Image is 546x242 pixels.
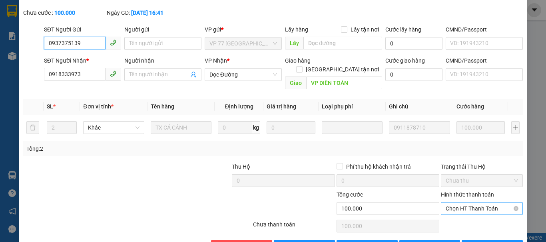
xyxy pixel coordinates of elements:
span: kg [252,121,260,134]
div: Người nhận [124,56,201,65]
label: Cước lấy hàng [385,26,421,33]
span: Lấy tận nơi [347,25,382,34]
span: Tổng cước [337,191,363,198]
span: VP 77 Thái Nguyên [209,37,277,49]
span: Tên hàng [151,103,174,110]
div: Trạng thái Thu Hộ [441,162,523,171]
span: close-circle [514,206,518,211]
span: Đơn vị tính [83,103,113,110]
th: Loại phụ phí [319,99,386,114]
div: SĐT Người Nhận [44,56,121,65]
input: Dọc đường [306,77,382,89]
span: phone [110,71,116,77]
span: Thu Hộ [232,163,250,170]
span: Dọc Đường [209,69,277,81]
span: SL [47,103,53,110]
span: Giao [285,77,306,89]
span: phone [110,39,116,46]
span: Cước hàng [456,103,484,110]
button: plus [511,121,520,134]
div: Tổng: 2 [26,144,211,153]
div: CMND/Passport [446,56,523,65]
input: 0 [456,121,505,134]
div: SĐT Người Gửi [44,25,121,34]
label: Hình thức thanh toán [441,191,494,198]
span: [GEOGRAPHIC_DATA] tận nơi [303,65,382,74]
input: 0 [267,121,315,134]
input: Ghi Chú [389,121,450,134]
input: Dọc đường [303,37,382,49]
b: 100.000 [54,10,75,16]
span: Phí thu hộ khách nhận trả [343,162,414,171]
div: CMND/Passport [446,25,523,34]
span: Lấy [285,37,303,49]
div: Người gửi [124,25,201,34]
input: VD: Bàn, Ghế [151,121,211,134]
label: Cước giao hàng [385,57,425,64]
button: delete [26,121,39,134]
div: Chưa cước : [23,8,105,17]
div: Chưa thanh toán [252,220,336,234]
b: [DATE] 16:41 [131,10,163,16]
span: VP Nhận [205,57,227,64]
span: Giao hàng [285,57,311,64]
span: Chưa thu [446,175,518,187]
span: Chọn HT Thanh Toán [446,203,518,214]
input: Cước lấy hàng [385,37,442,50]
div: VP gửi [205,25,282,34]
span: Giá trị hàng [267,103,296,110]
span: Khác [88,122,139,134]
span: Lấy hàng [285,26,308,33]
div: Ngày GD: [107,8,189,17]
th: Ghi chú [386,99,453,114]
input: Cước giao hàng [385,68,442,81]
span: user-add [190,71,197,78]
span: Định lượng [225,103,253,110]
